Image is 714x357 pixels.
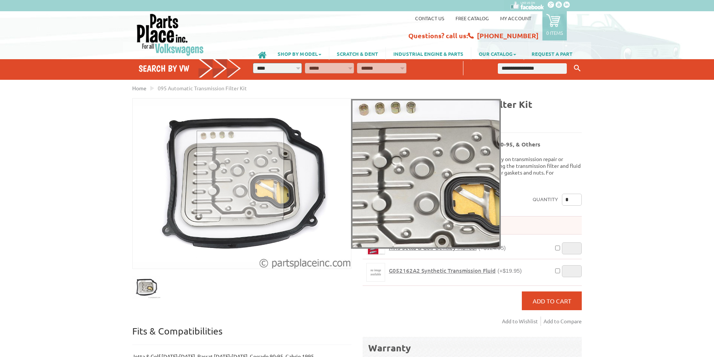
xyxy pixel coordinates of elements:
[524,47,580,60] a: REQUEST A PART
[158,85,247,91] span: 095 Automatic Transmission Filter Kit
[132,273,160,301] img: 095 Automatic Transmission Filter Kit
[544,317,582,326] a: Add to Compare
[367,263,385,281] img: G052162A2 Synthetic Transmission Fluid
[389,267,522,274] a: G052162A2 Synthetic Transmission Fluid(+$19.95)
[363,98,532,110] b: 095 Automatic Transmission Filter Kit
[133,99,351,269] img: 095 Automatic Transmission Filter Kit
[366,263,385,282] a: G052162A2 Synthetic Transmission Fluid
[136,13,205,56] img: Parts Place Inc!
[546,30,563,36] p: 0 items
[139,63,241,74] h4: Search by VW
[497,267,522,274] span: (+$19.95)
[456,15,489,21] a: Free Catalog
[132,85,146,91] a: Home
[572,62,583,75] button: Keyword Search
[502,317,541,326] a: Add to Wishlist
[471,47,524,60] a: OUR CATALOG
[329,47,385,60] a: SCRATCH & DENT
[542,11,567,40] a: 0 items
[522,291,582,310] button: Add to Cart
[386,47,471,60] a: INDUSTRIAL ENGINE & PARTS
[389,267,496,274] span: G052162A2 Synthetic Transmission Fluid
[415,15,444,21] a: Contact us
[500,15,531,21] a: My Account
[368,342,576,354] div: Warranty
[132,325,351,345] p: Fits & Compatibilities
[270,47,329,60] a: SHOP BY MODEL
[533,194,558,206] label: Quantity
[533,297,571,305] span: Add to Cart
